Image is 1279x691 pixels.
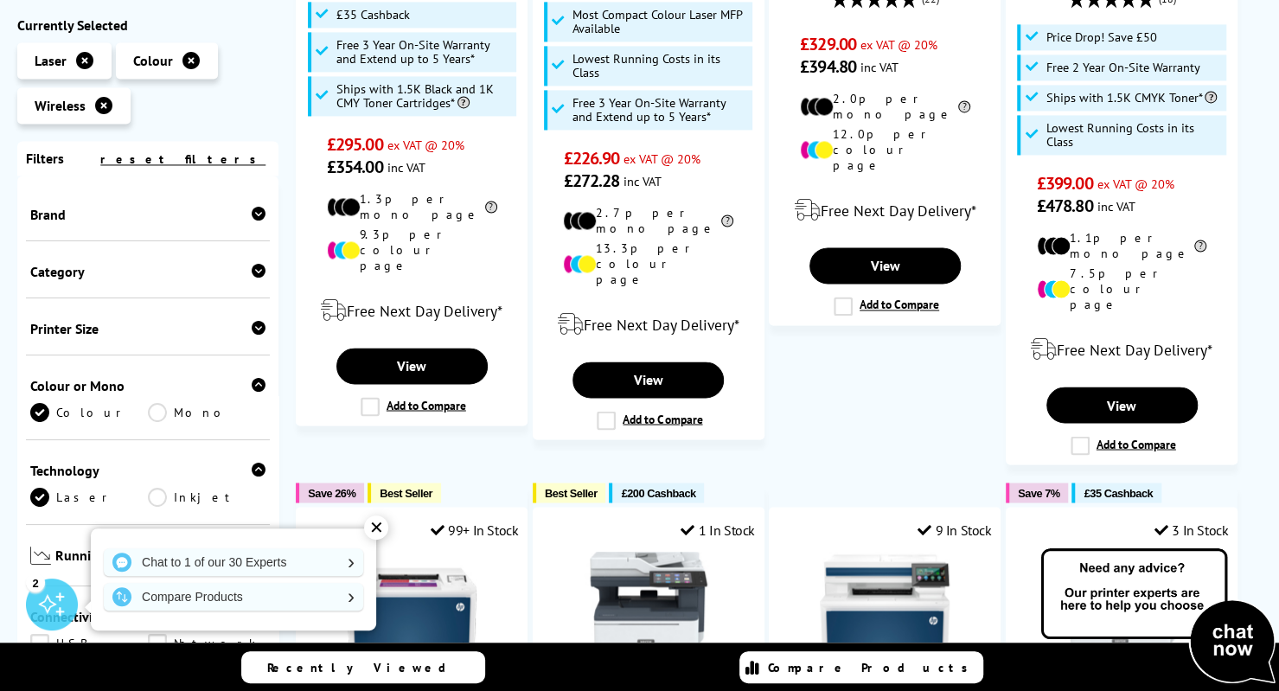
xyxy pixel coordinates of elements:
img: Open Live Chat window [1037,546,1279,688]
span: Filters [26,150,64,168]
li: 9.3p per colour page [327,227,497,273]
label: Add to Compare [1071,436,1176,455]
span: Free 3 Year On-Site Warranty and Extend up to 5 Years* [336,38,512,66]
span: £399.00 [1037,172,1093,195]
button: £35 Cashback [1071,483,1161,502]
button: Save 26% [296,483,364,502]
span: Best Seller [380,486,432,499]
span: ex VAT @ 20% [860,36,937,53]
a: View [336,348,488,384]
span: £478.80 [1037,195,1093,217]
div: modal_delivery [1015,325,1228,374]
img: HP Color LaserJet Pro 4202dw [347,551,476,681]
span: Lowest Running Costs in its Class [572,52,748,80]
span: £35 Cashback [336,8,410,22]
div: modal_delivery [542,300,755,349]
button: £200 Cashback [609,483,704,502]
div: Currently Selected [17,17,278,35]
span: £272.28 [563,170,619,192]
span: Printer Size [30,321,265,338]
span: Best Seller [545,486,598,499]
span: inc VAT [1097,198,1135,214]
a: Compare Products [739,651,983,683]
span: Compare Products [768,660,977,675]
img: Xerox VersaLink C415W [584,551,713,681]
li: 2.0p per mono page [800,91,970,122]
button: Best Seller [368,483,441,502]
div: modal_delivery [305,286,518,335]
div: modal_delivery [778,186,991,234]
a: USB [30,635,148,654]
span: Wireless [35,98,86,115]
button: Save 7% [1006,483,1068,502]
span: Price Drop! Save £50 [1046,30,1156,44]
span: Free 2 Year On-Site Warranty [1046,61,1199,74]
span: inc VAT [387,159,425,176]
span: Save 26% [308,486,355,499]
span: ex VAT @ 20% [624,150,700,167]
span: £226.90 [563,147,619,170]
label: Add to Compare [834,297,939,316]
span: Lowest Running Costs in its Class [1046,121,1221,149]
li: 1.3p per mono page [327,191,497,222]
span: £394.80 [800,55,856,78]
span: inc VAT [860,59,898,75]
span: Save 7% [1018,486,1059,499]
li: 7.5p per colour page [1037,266,1207,312]
span: £35 Cashback [1084,486,1152,499]
a: Colour [30,404,148,423]
li: 2.7p per mono page [563,205,733,236]
a: View [1046,387,1198,423]
button: Best Seller [533,483,606,502]
label: Add to Compare [361,397,466,416]
a: Compare Products [104,583,363,611]
a: Inkjet [148,489,265,508]
span: Running Costs [55,547,265,569]
div: 3 In Stock [1154,521,1228,538]
img: HP Color LaserJet Pro MFP 4302fdw [820,551,950,681]
a: View [572,361,724,398]
li: 1.1p per mono page [1037,230,1207,261]
span: £295.00 [327,133,383,156]
span: inc VAT [624,173,662,189]
span: Ships with 1.5K CMYK Toner* [1046,91,1217,105]
span: Recently Viewed [267,660,464,675]
span: Laser [35,53,67,70]
a: Chat to 1 of our 30 Experts [104,548,363,576]
span: Technology [30,463,265,480]
a: Recently Viewed [241,651,485,683]
span: Ships with 1.5K Black and 1K CMY Toner Cartridges* [336,82,512,110]
div: 1 In Stock [681,521,755,538]
div: 99+ In Stock [430,521,518,538]
div: 9 In Stock [918,521,992,538]
span: Category [30,264,265,281]
span: £354.00 [327,156,383,178]
span: Colour or Mono [30,378,265,395]
img: Running Costs [30,547,51,566]
a: View [809,247,961,284]
li: 12.0p per colour page [800,126,970,173]
span: £200 Cashback [621,486,695,499]
a: Mono [148,404,265,423]
span: Free 3 Year On-Site Warranty and Extend up to 5 Years* [572,96,748,124]
a: Network [148,635,265,654]
label: Add to Compare [597,411,702,430]
span: £329.00 [800,33,856,55]
span: Brand [30,207,265,224]
span: Most Compact Colour Laser MFP Available [572,8,748,35]
span: ex VAT @ 20% [1097,176,1173,192]
a: reset filters [100,152,265,168]
div: 2 [26,573,45,592]
span: Colour [133,53,173,70]
a: Laser [30,489,148,508]
span: ex VAT @ 20% [387,137,464,153]
div: ✕ [364,515,388,540]
li: 13.3p per colour page [563,240,733,287]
